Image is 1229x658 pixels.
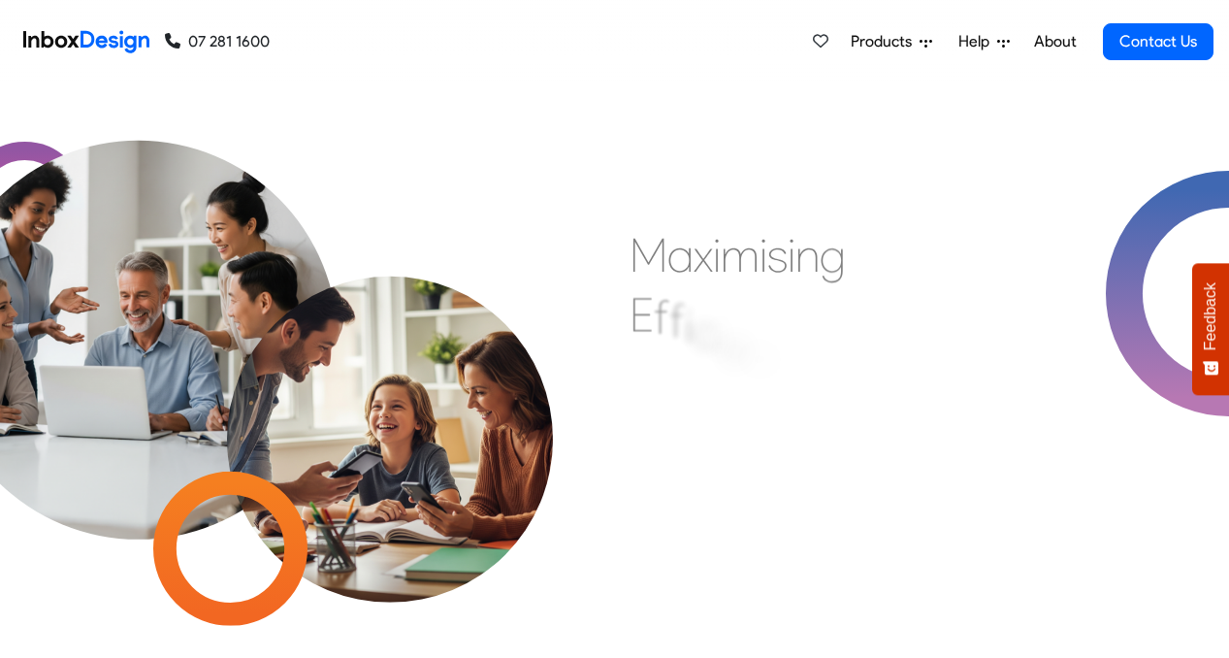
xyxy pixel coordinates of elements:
div: x [694,226,713,284]
a: Help [951,22,1018,61]
div: n [748,327,772,385]
div: E [630,285,654,344]
a: 07 281 1600 [165,30,270,53]
div: t [772,338,787,396]
div: M [630,226,667,284]
div: f [654,287,669,345]
div: a [667,226,694,284]
a: Products [843,22,940,61]
a: Contact Us [1103,23,1213,60]
span: Help [958,30,997,53]
div: i [685,296,693,354]
div: i [716,309,724,367]
div: e [724,317,748,376]
div: n [795,226,820,284]
button: Feedback - Show survey [1192,263,1229,395]
div: i [788,226,795,284]
span: Feedback [1202,282,1219,350]
div: i [760,226,767,284]
span: Products [851,30,920,53]
div: g [820,226,846,284]
div: s [767,226,788,284]
div: i [713,226,721,284]
img: parents_with_child.png [186,195,594,603]
div: c [693,302,716,360]
div: m [721,226,760,284]
div: Maximising Efficient & Engagement, Connecting Schools, Families, and Students. [630,226,1100,517]
a: About [1028,22,1082,61]
div: f [669,291,685,349]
